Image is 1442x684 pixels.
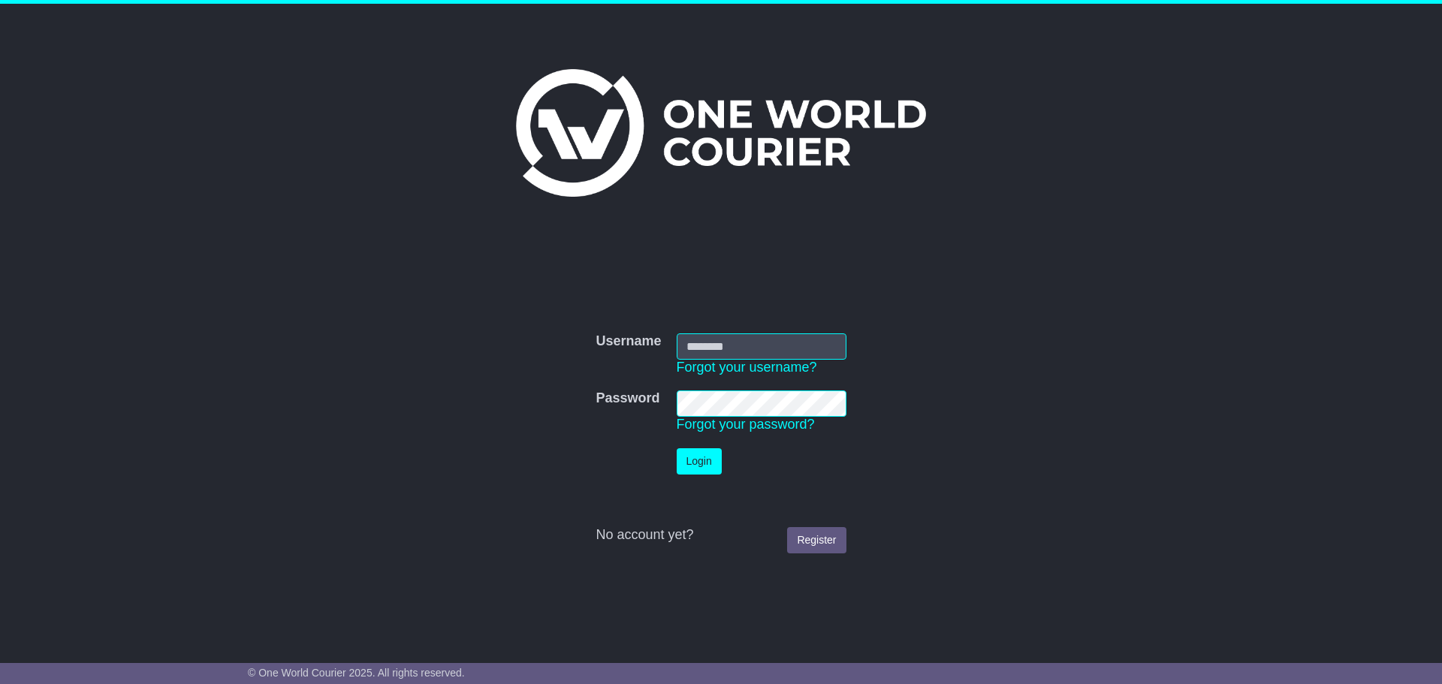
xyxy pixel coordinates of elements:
a: Register [787,527,846,553]
span: © One World Courier 2025. All rights reserved. [248,667,465,679]
label: Password [596,390,659,407]
label: Username [596,333,661,350]
img: One World [516,69,926,197]
button: Login [677,448,722,475]
a: Forgot your username? [677,360,817,375]
a: Forgot your password? [677,417,815,432]
div: No account yet? [596,527,846,544]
